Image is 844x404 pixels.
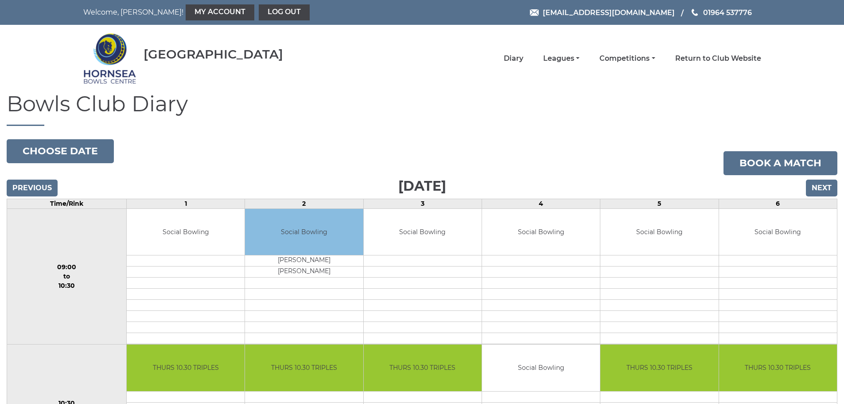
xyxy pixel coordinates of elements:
[245,267,363,278] td: [PERSON_NAME]
[7,180,58,196] input: Previous
[7,208,127,345] td: 09:00 to 10:30
[245,209,363,255] td: Social Bowling
[719,345,837,391] td: THURS 10.30 TRIPLES
[127,209,245,255] td: Social Bowling
[600,199,719,208] td: 5
[600,345,718,391] td: THURS 10.30 TRIPLES
[245,199,363,208] td: 2
[127,345,245,391] td: THURS 10.30 TRIPLES
[144,47,283,61] div: [GEOGRAPHIC_DATA]
[364,209,482,255] td: Social Bowling
[599,54,655,63] a: Competitions
[7,199,127,208] td: Time/Rink
[245,255,363,267] td: [PERSON_NAME]
[83,4,358,20] nav: Welcome, [PERSON_NAME]!
[723,151,837,175] a: Book a match
[719,209,837,255] td: Social Bowling
[126,199,245,208] td: 1
[363,199,482,208] td: 3
[692,9,698,16] img: Phone us
[482,199,600,208] td: 4
[703,8,752,16] span: 01964 537776
[245,345,363,391] td: THURS 10.30 TRIPLES
[530,7,675,18] a: Email [EMAIL_ADDRESS][DOMAIN_NAME]
[482,209,600,255] td: Social Bowling
[600,209,718,255] td: Social Bowling
[364,345,482,391] td: THURS 10.30 TRIPLES
[482,345,600,391] td: Social Bowling
[7,139,114,163] button: Choose date
[7,92,837,126] h1: Bowls Club Diary
[675,54,761,63] a: Return to Club Website
[259,4,310,20] a: Log out
[530,9,539,16] img: Email
[719,199,837,208] td: 6
[543,54,580,63] a: Leagues
[690,7,752,18] a: Phone us 01964 537776
[504,54,523,63] a: Diary
[806,180,837,196] input: Next
[83,27,136,90] img: Hornsea Bowls Centre
[186,4,254,20] a: My Account
[543,8,675,16] span: [EMAIL_ADDRESS][DOMAIN_NAME]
